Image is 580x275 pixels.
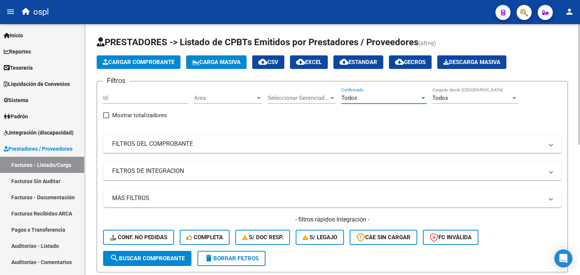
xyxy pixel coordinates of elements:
[97,55,180,69] button: Cargar Comprobante
[192,59,241,66] span: Carga Masiva
[554,249,572,267] div: Open Intercom Messenger
[187,234,223,241] span: Completa
[6,7,15,16] mat-icon: menu
[4,64,33,72] span: Tesorería
[242,234,284,241] span: S/ Doc Resp.
[268,95,329,101] span: Seleccionar Gerenciador
[103,135,561,153] mat-expansion-panel-header: FILTROS DEL COMPROBANTE
[110,234,167,241] span: Conf. no pedidas
[204,254,213,263] mat-icon: delete
[4,145,72,153] span: Prestadores / Proveedores
[565,7,574,16] mat-icon: person
[97,37,418,47] span: PRESTADORES -> Listado de CPBTs Emitidos por Prestadores / Proveedores
[258,57,267,66] mat-icon: cloud_download
[4,47,31,56] span: Reportes
[296,230,344,245] button: S/ legajo
[235,230,290,245] button: S/ Doc Resp.
[4,80,70,88] span: Liquidación de Convenios
[252,55,284,69] button: CSV
[33,4,49,20] span: ospl
[103,75,129,86] h3: Filtros
[341,95,357,101] span: Todos
[339,59,377,66] span: Estandar
[432,95,448,101] span: Todos
[302,234,337,241] span: S/ legajo
[339,57,349,66] mat-icon: cloud_download
[112,111,167,120] span: Mostrar totalizadores
[204,255,259,262] span: Borrar Filtros
[430,234,472,241] span: FC Inválida
[103,162,561,180] mat-expansion-panel-header: FILTROS DE INTEGRACION
[103,251,191,266] button: Buscar Comprobante
[296,57,305,66] mat-icon: cloud_download
[418,40,436,47] span: (alt+q)
[423,230,478,245] button: FC Inválida
[103,215,561,224] h4: - filtros rápidos Integración -
[437,55,506,69] button: Descarga Masiva
[333,55,383,69] button: Estandar
[186,55,247,69] button: Carga Masiva
[350,230,417,245] button: CAE SIN CARGAR
[103,189,561,207] mat-expansion-panel-header: MAS FILTROS
[4,112,28,121] span: Padrón
[395,57,404,66] mat-icon: cloud_download
[112,167,543,175] mat-panel-title: FILTROS DE INTEGRACION
[437,55,506,69] app-download-masive: Descarga masiva de comprobantes (adjuntos)
[180,230,230,245] button: Completa
[4,96,28,104] span: Sistema
[296,59,322,66] span: EXCEL
[110,254,119,263] mat-icon: search
[258,59,278,66] span: CSV
[103,59,174,66] span: Cargar Comprobante
[110,255,185,262] span: Buscar Comprobante
[197,251,265,266] button: Borrar Filtros
[356,234,410,241] span: CAE SIN CARGAR
[395,59,426,66] span: Gecros
[4,128,74,137] span: Integración (discapacidad)
[4,31,23,40] span: Inicio
[103,230,174,245] button: Conf. no pedidas
[389,55,432,69] button: Gecros
[112,194,543,202] mat-panel-title: MAS FILTROS
[112,140,543,148] mat-panel-title: FILTROS DEL COMPROBANTE
[290,55,328,69] button: EXCEL
[194,95,255,101] span: Area
[443,59,500,66] span: Descarga Masiva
